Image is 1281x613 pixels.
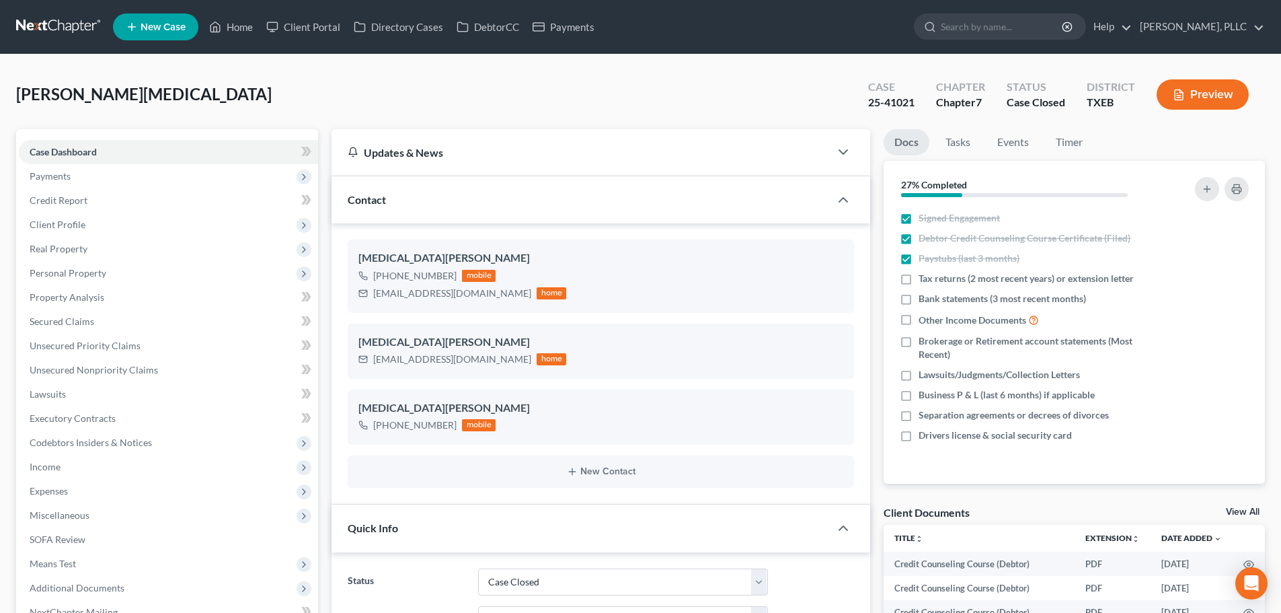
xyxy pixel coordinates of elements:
[919,252,1019,265] span: Paystubs (last 3 months)
[1151,576,1233,600] td: [DATE]
[1157,79,1249,110] button: Preview
[919,388,1095,402] span: Business P & L (last 6 months) if applicable
[1133,15,1264,39] a: [PERSON_NAME], PLLC
[30,437,152,448] span: Codebtors Insiders & Notices
[868,79,915,95] div: Case
[30,340,141,351] span: Unsecured Priority Claims
[30,170,71,182] span: Payments
[348,145,814,159] div: Updates & News
[19,188,318,213] a: Credit Report
[884,552,1075,576] td: Credit Counseling Course (Debtor)
[936,95,985,110] div: Chapter
[976,96,982,108] span: 7
[373,353,531,366] div: [EMAIL_ADDRESS][DOMAIN_NAME]
[1235,567,1268,600] div: Open Intercom Messenger
[1132,535,1140,543] i: unfold_more
[884,505,970,519] div: Client Documents
[19,528,318,552] a: SOFA Review
[1161,533,1222,543] a: Date Added expand_more
[986,129,1040,155] a: Events
[30,364,158,375] span: Unsecured Nonpriority Claims
[868,95,915,110] div: 25-41021
[30,582,124,593] span: Additional Documents
[884,576,1075,600] td: Credit Counseling Course (Debtor)
[19,285,318,310] a: Property Analysis
[919,334,1158,361] span: Brokerage or Retirement account statements (Most Recent)
[19,382,318,406] a: Lawsuits
[30,243,87,254] span: Real Property
[16,84,272,104] span: [PERSON_NAME][MEDICAL_DATA]
[30,534,85,545] span: SOFA Review
[30,146,97,157] span: Case Dashboard
[450,15,526,39] a: DebtorCC
[19,140,318,164] a: Case Dashboard
[30,388,66,400] span: Lawsuits
[919,292,1086,305] span: Bank statements (3 most recent months)
[30,558,76,569] span: Means Test
[348,521,398,534] span: Quick Info
[30,485,68,497] span: Expenses
[341,569,471,596] label: Status
[1226,507,1259,517] a: View All
[919,408,1109,422] span: Separation agreements or decrees of divorces
[19,406,318,431] a: Executory Contracts
[358,334,843,351] div: [MEDICAL_DATA][PERSON_NAME]
[30,291,104,303] span: Property Analysis
[358,400,843,417] div: [MEDICAL_DATA][PERSON_NAME]
[358,466,843,477] button: New Contact
[1087,15,1132,39] a: Help
[1045,129,1093,155] a: Timer
[1087,79,1135,95] div: District
[202,15,260,39] a: Home
[30,194,87,206] span: Credit Report
[919,429,1072,442] span: Drivers license & social security card
[1214,535,1222,543] i: expand_more
[537,287,566,299] div: home
[936,79,985,95] div: Chapter
[358,250,843,266] div: [MEDICAL_DATA][PERSON_NAME]
[30,461,61,472] span: Income
[919,272,1134,285] span: Tax returns (2 most recent years) or extension letter
[941,14,1064,39] input: Search by name...
[19,310,318,334] a: Secured Claims
[919,314,1026,327] span: Other Income Documents
[919,211,1000,225] span: Signed Engagement
[884,129,929,155] a: Docs
[348,193,386,206] span: Contact
[1087,95,1135,110] div: TXEB
[1075,552,1151,576] td: PDF
[30,267,106,279] span: Personal Property
[373,419,457,432] div: [PHONE_NUMBER]
[894,533,923,543] a: Titleunfold_more
[919,231,1130,245] span: Debtor Credit Counseling Course Certificate (Filed)
[1075,576,1151,600] td: PDF
[1151,552,1233,576] td: [DATE]
[373,269,457,283] div: [PHONE_NUMBER]
[19,358,318,382] a: Unsecured Nonpriority Claims
[526,15,601,39] a: Payments
[901,179,967,190] strong: 27% Completed
[462,270,496,282] div: mobile
[1085,533,1140,543] a: Extensionunfold_more
[260,15,347,39] a: Client Portal
[935,129,981,155] a: Tasks
[1007,79,1065,95] div: Status
[915,535,923,543] i: unfold_more
[919,368,1080,382] span: Lawsuits/Judgments/Collection Letters
[30,509,89,521] span: Miscellaneous
[373,287,531,300] div: [EMAIL_ADDRESS][DOMAIN_NAME]
[347,15,450,39] a: Directory Cases
[462,419,496,431] div: mobile
[30,219,85,230] span: Client Profile
[19,334,318,358] a: Unsecured Priority Claims
[537,353,566,365] div: home
[30,412,116,424] span: Executory Contracts
[141,22,186,32] span: New Case
[1007,95,1065,110] div: Case Closed
[30,316,94,327] span: Secured Claims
